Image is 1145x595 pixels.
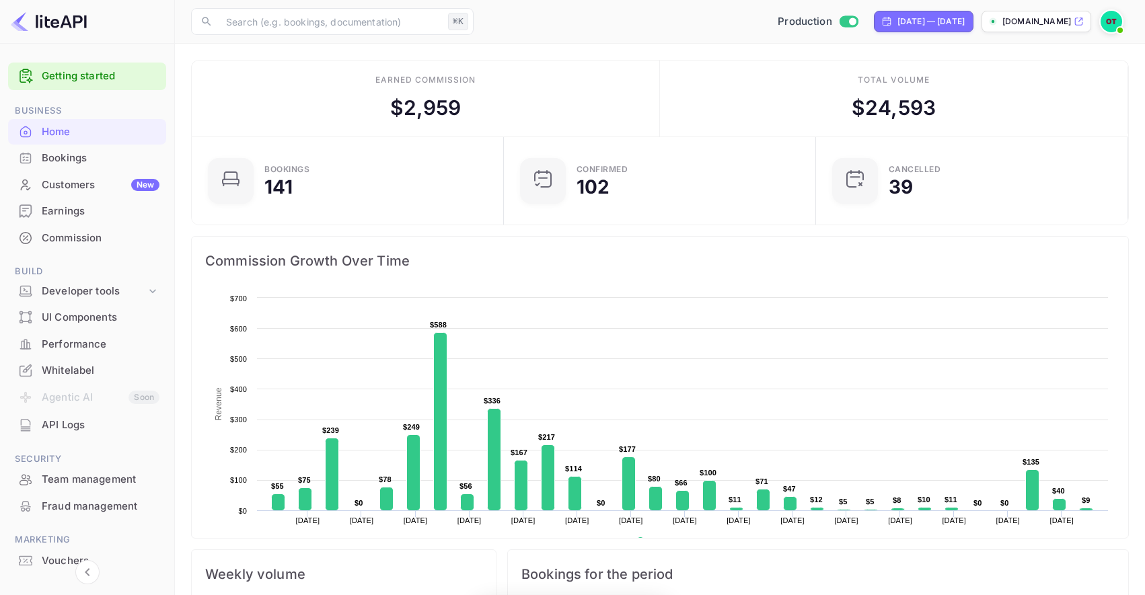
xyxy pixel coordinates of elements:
[296,516,320,524] text: [DATE]
[8,119,166,144] a: Home
[8,172,166,197] a: CustomersNew
[565,465,583,473] text: $114
[889,177,913,196] div: 39
[8,198,166,225] div: Earnings
[8,225,166,250] a: Commission
[42,418,159,433] div: API Logs
[673,516,697,524] text: [DATE]
[230,476,247,484] text: $100
[8,264,166,279] span: Build
[448,13,468,30] div: ⌘K
[264,165,309,173] div: Bookings
[619,516,643,524] text: [DATE]
[577,165,628,173] div: Confirmed
[727,516,751,524] text: [DATE]
[8,493,166,520] div: Fraud management
[810,495,823,504] text: $12
[8,331,166,356] a: Performance
[8,493,166,518] a: Fraud management
[918,495,930,504] text: $10
[996,516,1020,524] text: [DATE]
[893,496,901,504] text: $8
[230,325,247,333] text: $600
[565,516,589,524] text: [DATE]
[1052,487,1065,495] text: $40
[8,145,166,170] a: Bookings
[42,124,159,140] div: Home
[729,495,741,504] text: $11
[778,14,832,30] span: Production
[973,499,982,507] text: $0
[404,516,428,524] text: [DATE]
[8,467,166,493] div: Team management
[619,445,636,453] text: $177
[8,358,166,384] div: Whitelabel
[577,177,610,196] div: 102
[8,63,166,90] div: Getting started
[230,415,247,424] text: $300
[8,452,166,467] span: Security
[42,69,159,84] a: Getting started
[8,412,166,438] div: API Logs
[8,331,166,358] div: Performance
[874,11,973,32] div: Click to change the date range period
[214,387,223,420] text: Revenue
[298,476,311,484] text: $75
[511,516,535,524] text: [DATE]
[350,516,374,524] text: [DATE]
[897,15,965,28] div: [DATE] — [DATE]
[888,516,912,524] text: [DATE]
[648,475,661,483] text: $80
[218,8,443,35] input: Search (e.g. bookings, documentation)
[8,305,166,331] div: UI Components
[238,507,247,515] text: $0
[205,563,482,585] span: Weekly volume
[230,294,247,303] text: $700
[42,310,159,325] div: UI Components
[1082,496,1091,504] text: $9
[1002,15,1071,28] p: [DOMAIN_NAME]
[783,485,796,493] text: $47
[42,337,159,352] div: Performance
[945,495,957,504] text: $11
[355,499,363,507] text: $0
[230,385,247,393] text: $400
[8,412,166,437] a: API Logs
[484,397,501,405] text: $336
[205,250,1115,272] span: Commission Growth Over Time
[75,560,100,584] button: Collapse navigation
[839,498,848,506] text: $5
[675,479,688,487] text: $66
[858,74,930,86] div: Total volume
[755,477,768,485] text: $71
[42,231,159,246] div: Commission
[8,467,166,491] a: Team management
[649,537,684,547] text: Revenue
[1023,458,1039,466] text: $135
[42,284,146,299] div: Developer tools
[780,516,805,524] text: [DATE]
[379,475,392,483] text: $78
[8,119,166,145] div: Home
[131,179,159,191] div: New
[8,548,166,574] div: Vouchers
[230,446,247,454] text: $200
[322,426,339,434] text: $239
[230,355,247,363] text: $500
[942,516,966,524] text: [DATE]
[8,145,166,171] div: Bookings
[8,358,166,383] a: Whitelabel
[1050,516,1074,524] text: [DATE]
[8,548,166,573] a: Vouchers
[700,469,716,477] text: $100
[42,204,159,219] div: Earnings
[8,280,166,303] div: Developer tools
[11,11,87,32] img: LiteAPI logo
[834,516,858,524] text: [DATE]
[852,93,936,123] div: $ 24,593
[8,172,166,198] div: CustomersNew
[375,74,475,86] div: Earned commission
[597,499,605,507] text: $0
[42,151,159,166] div: Bookings
[430,321,447,329] text: $588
